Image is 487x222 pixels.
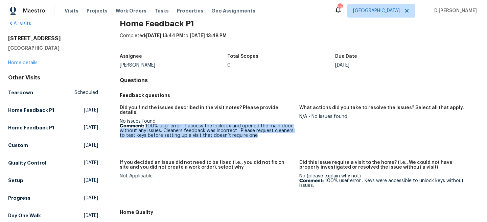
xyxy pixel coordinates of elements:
[8,35,98,42] h2: [STREET_ADDRESS]
[299,178,473,188] p: 100% user error . Keys were accessible to unlock keys without issues.
[8,139,98,151] a: Custom[DATE]
[84,195,98,201] span: [DATE]
[353,7,400,14] span: [GEOGRAPHIC_DATA]
[335,54,357,59] h5: Due Date
[227,54,258,59] h5: Total Scopes
[84,177,98,184] span: [DATE]
[120,209,479,216] h5: Home Quality
[87,7,108,14] span: Projects
[177,7,203,14] span: Properties
[65,7,78,14] span: Visits
[84,159,98,166] span: [DATE]
[120,174,294,178] div: Not Applicable
[8,212,41,219] h5: Day One Walk
[8,142,28,149] h5: Custom
[120,54,142,59] h5: Assignee
[8,21,31,26] a: All visits
[227,63,335,68] div: 0
[299,160,473,170] h5: Did this issue require a visit to the home? (i.e., We could not have properly investigated or res...
[8,195,30,201] h5: Progress
[8,177,23,184] h5: Setup
[74,89,98,96] span: Scheduled
[84,212,98,219] span: [DATE]
[120,160,294,170] h5: If you decided an issue did not need to be fixed (i.e., you did not fix on site and you did not c...
[84,107,98,114] span: [DATE]
[8,157,98,169] a: Quality Control[DATE]
[8,60,38,65] a: Home details
[120,63,228,68] div: [PERSON_NAME]
[8,107,54,114] h5: Home Feedback P1
[120,77,479,84] h4: Questions
[8,89,33,96] h5: Teardown
[116,7,146,14] span: Work Orders
[299,105,464,110] h5: What actions did you take to resolve the issues? Select all that apply.
[299,178,324,183] b: Comment:
[8,124,54,131] h5: Home Feedback P1
[8,74,98,81] div: Other Visits
[335,63,443,68] div: [DATE]
[8,45,98,51] h5: [GEOGRAPHIC_DATA]
[8,209,98,222] a: Day One Walk[DATE]
[190,33,227,38] span: [DATE] 13:48 PM
[120,119,294,138] div: No issues found
[338,4,342,11] div: 16
[299,114,473,119] div: N/A - No issues found
[120,105,294,115] h5: Did you find the issues described in the visit notes? Please provide details.
[8,174,98,187] a: Setup[DATE]
[120,124,294,138] p: 100% user error . I access the lockbox and opened the main door without any issues. Cleaners feed...
[155,8,169,13] span: Tasks
[8,159,46,166] h5: Quality Control
[120,32,479,50] div: Completed: to
[8,87,98,99] a: TeardownScheduled
[23,7,45,14] span: Maestro
[8,104,98,116] a: Home Feedback P1[DATE]
[84,142,98,149] span: [DATE]
[84,124,98,131] span: [DATE]
[120,124,144,128] b: Comment:
[299,174,473,188] div: No (please explain why not)
[432,7,477,14] span: D [PERSON_NAME]
[8,192,98,204] a: Progress[DATE]
[120,92,479,99] h5: Feedback questions
[8,122,98,134] a: Home Feedback P1[DATE]
[120,20,479,27] h2: Home Feedback P1
[211,7,255,14] span: Geo Assignments
[146,33,183,38] span: [DATE] 13:44 PM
